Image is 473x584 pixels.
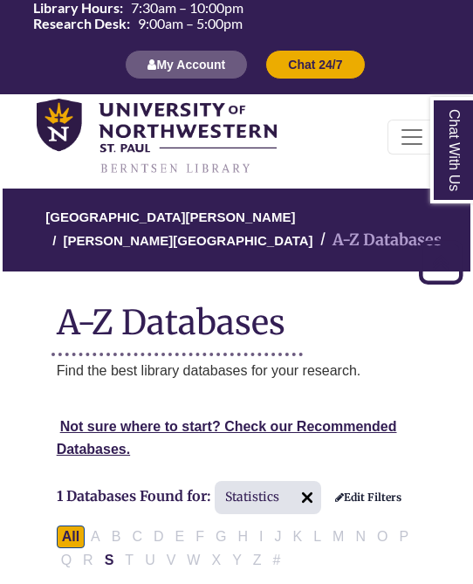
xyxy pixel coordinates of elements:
[57,526,85,548] button: All
[138,17,243,31] span: 9:00am – 5:00pm
[45,207,295,224] a: [GEOGRAPHIC_DATA][PERSON_NAME]
[99,549,120,572] button: Filter Results S
[313,228,442,253] li: A-Z Databases
[57,289,417,342] h1: A-Z Databases
[265,50,365,79] button: Chat 24/7
[387,120,436,155] button: Toggle navigation
[125,50,248,79] button: My Account
[125,57,248,72] a: My Account
[26,16,131,31] th: Research Desk:
[57,487,211,505] span: 1 Databases Found for:
[293,484,321,512] img: arr097.svg
[131,1,243,15] span: 7:30am – 10:00pm
[57,529,415,567] div: Alpha-list to filter by first letter of database name
[215,481,321,514] span: Statistics
[265,57,365,72] a: Chat 24/7
[335,491,401,504] a: Edit Filters
[37,99,277,175] img: library_home
[57,360,417,382] p: Find the best library databases for your research.
[57,419,397,457] a: Not sure where to start? Check our Recommended Databases.
[413,251,469,274] a: Back to Top
[63,230,312,248] a: [PERSON_NAME][GEOGRAPHIC_DATA]
[57,189,417,272] nav: breadcrumb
